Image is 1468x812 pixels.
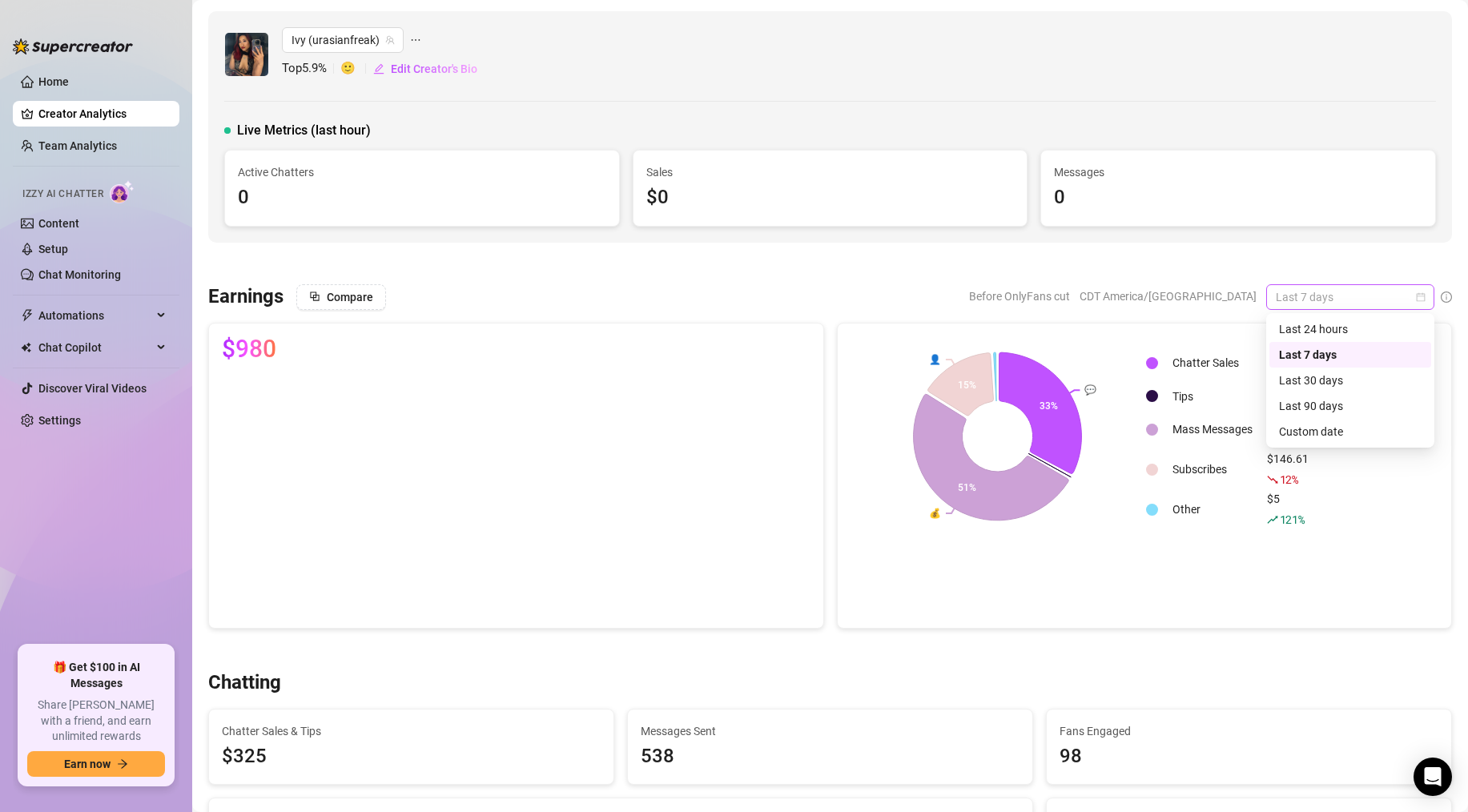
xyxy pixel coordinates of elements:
span: calendar [1416,292,1426,302]
div: Last 90 days [1269,393,1431,419]
text: 👤 [928,353,940,365]
div: Custom date [1269,419,1431,444]
td: Chatter Sales [1166,344,1259,382]
span: Active Chatters [238,163,606,181]
div: Last 7 days [1269,342,1431,368]
span: 12 % [1280,472,1298,487]
div: 0 [1054,183,1422,213]
a: Home [38,75,69,88]
span: Before OnlyFans cut [969,284,1070,308]
span: Top 5.9 % [282,59,340,78]
img: Ivy [225,33,268,76]
span: Messages Sent [641,722,1020,740]
span: Fans Engaged [1060,722,1438,740]
td: Subscribes [1166,450,1259,488]
text: 💰 [929,507,941,519]
div: Last 90 days [1279,397,1422,415]
a: Content [38,217,79,230]
span: Live Metrics (last hour) [237,121,371,140]
span: Compare [327,291,373,303]
div: $146.61 [1267,450,1309,488]
span: Chatter Sales & Tips [222,722,601,740]
td: Other [1166,490,1259,529]
a: Settings [38,414,81,427]
span: arrow-right [117,758,128,770]
td: Tips [1166,384,1259,408]
span: CDT America/[GEOGRAPHIC_DATA] [1080,284,1257,308]
span: 🎁 Get $100 in AI Messages [27,660,165,691]
div: Last 30 days [1269,368,1431,393]
div: Open Intercom Messenger [1414,758,1452,796]
button: Earn nowarrow-right [27,751,165,777]
span: Share [PERSON_NAME] with a friend, and earn unlimited rewards [27,697,165,745]
a: Creator Analytics [38,101,167,127]
span: block [309,291,320,302]
span: Chat Copilot [38,335,152,360]
div: Custom date [1279,423,1422,440]
img: Chat Copilot [21,342,31,353]
div: 0 [238,183,606,213]
span: rise [1267,514,1278,525]
div: $5 [1267,490,1309,529]
span: ellipsis [410,27,421,53]
button: Edit Creator's Bio [372,56,478,82]
div: Last 30 days [1279,372,1422,389]
h3: Chatting [208,670,281,696]
span: Izzy AI Chatter [22,187,103,202]
span: 🙂 [340,59,372,78]
span: fall [1267,474,1278,485]
div: Last 24 hours [1269,316,1431,342]
text: 💬 [1084,384,1096,396]
span: Automations [38,303,152,328]
div: Last 24 hours [1279,320,1422,338]
span: Last 7 days [1276,285,1425,309]
div: 538 [641,742,1020,772]
span: Sales [646,163,1015,181]
span: thunderbolt [21,309,34,322]
td: Mass Messages [1166,410,1259,448]
div: Last 7 days [1279,346,1422,364]
span: info-circle [1441,291,1452,303]
span: Messages [1054,163,1422,181]
span: $980 [222,336,276,362]
div: 98 [1060,742,1438,772]
span: $325 [222,742,601,772]
a: Discover Viral Videos [38,382,147,395]
h3: Earnings [208,284,284,310]
img: AI Chatter [110,180,135,203]
img: logo-BBDzfeDw.svg [13,38,133,54]
span: 121 % [1280,512,1305,527]
span: edit [373,63,384,74]
span: team [385,35,395,45]
span: Ivy (urasianfreak) [292,28,394,52]
span: Earn now [64,758,111,770]
a: Chat Monitoring [38,268,121,281]
button: Compare [296,284,386,310]
span: Edit Creator's Bio [391,62,477,75]
a: Setup [38,243,68,255]
div: $0 [646,183,1015,213]
a: Team Analytics [38,139,117,152]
